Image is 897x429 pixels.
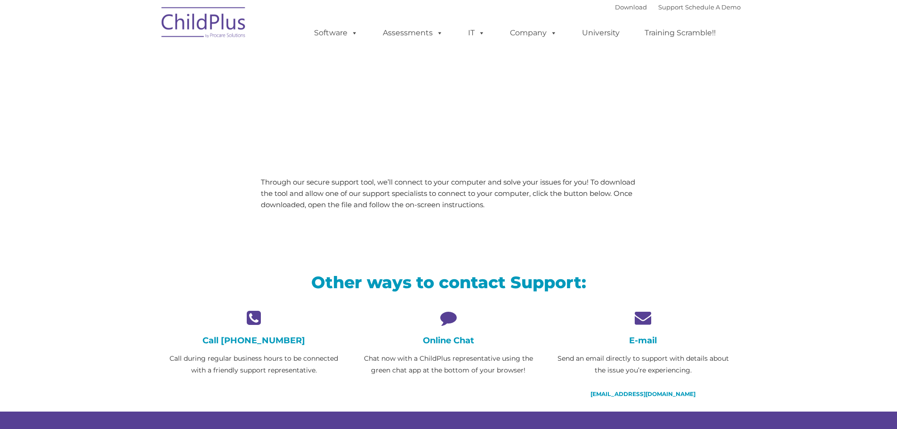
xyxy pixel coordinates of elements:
a: IT [459,24,494,42]
a: Company [501,24,566,42]
a: Assessments [373,24,453,42]
a: Training Scramble!! [635,24,725,42]
p: Call during regular business hours to be connected with a friendly support representative. [164,353,344,376]
a: Support [658,3,683,11]
a: University [573,24,629,42]
a: Schedule A Demo [685,3,741,11]
h4: Call [PHONE_NUMBER] [164,335,344,346]
a: Software [305,24,367,42]
img: ChildPlus by Procare Solutions [157,0,251,48]
h4: E-mail [553,335,733,346]
font: | [615,3,741,11]
p: Send an email directly to support with details about the issue you’re experiencing. [553,353,733,376]
p: Chat now with a ChildPlus representative using the green chat app at the bottom of your browser! [358,353,539,376]
p: Through our secure support tool, we’ll connect to your computer and solve your issues for you! To... [261,177,636,210]
span: LiveSupport with SplashTop [164,68,516,97]
a: [EMAIL_ADDRESS][DOMAIN_NAME] [590,390,695,397]
h4: Online Chat [358,335,539,346]
a: Download [615,3,647,11]
h2: Other ways to contact Support: [164,272,734,293]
